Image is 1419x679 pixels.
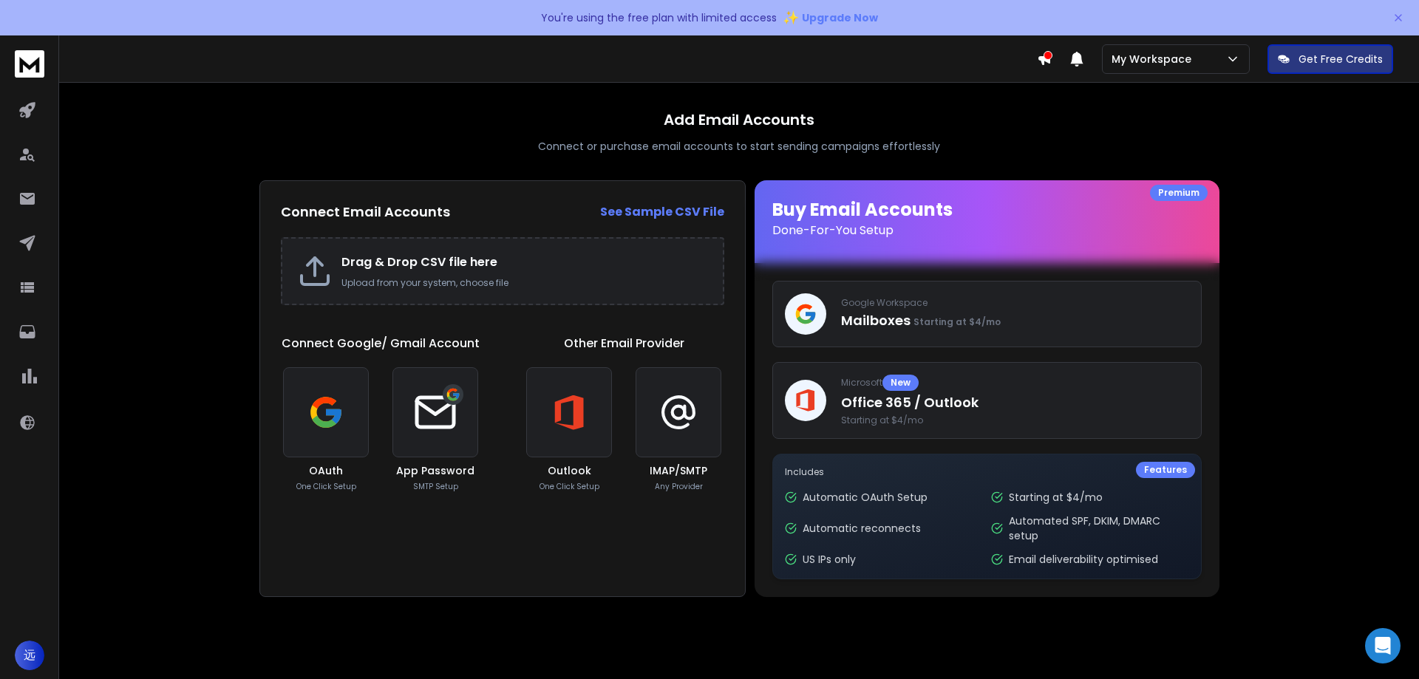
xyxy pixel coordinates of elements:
p: Starting at $4/mo [1009,490,1103,505]
h1: Other Email Provider [564,335,684,352]
p: Upload from your system, choose file [341,277,708,289]
div: Premium [1150,185,1208,201]
p: Connect or purchase email accounts to start sending campaigns effortlessly [538,139,940,154]
p: Google Workspace [841,297,1189,309]
h2: Drag & Drop CSV file here [341,253,708,271]
div: New [882,375,919,391]
p: One Click Setup [540,481,599,492]
div: Open Intercom Messenger [1365,628,1401,663]
p: Automatic reconnects [803,521,921,536]
p: My Workspace [1112,52,1197,66]
span: Upgrade Now [802,10,878,25]
p: One Click Setup [296,481,356,492]
p: US IPs only [803,552,856,567]
button: 远 [15,641,44,670]
strong: See Sample CSV File [600,203,724,220]
h3: App Password [396,463,474,478]
p: Email deliverability optimised [1009,552,1158,567]
p: Done-For-You Setup [772,222,1202,239]
h1: Connect Google/ Gmail Account [282,335,480,352]
p: Get Free Credits [1299,52,1383,66]
p: Includes [785,466,1189,478]
h2: Connect Email Accounts [281,202,450,222]
a: See Sample CSV File [600,203,724,221]
h3: Outlook [548,463,591,478]
span: ✨ [783,7,799,28]
p: You're using the free plan with limited access [541,10,777,25]
p: SMTP Setup [413,481,458,492]
h1: Buy Email Accounts [772,198,1202,239]
p: Automated SPF, DKIM, DMARC setup [1009,513,1188,543]
span: Starting at $4/mo [841,414,1189,426]
img: logo [15,50,44,78]
p: Mailboxes [841,310,1189,331]
button: ✨Upgrade Now [783,3,878,33]
p: Any Provider [655,481,703,492]
p: Office 365 / Outlook [841,392,1189,413]
h3: IMAP/SMTP [650,463,707,478]
h3: OAuth [309,463,343,478]
p: Microsoft [841,375,1189,391]
button: Get Free Credits [1267,44,1393,74]
div: Features [1136,462,1195,478]
span: Starting at $4/mo [913,315,1001,328]
h1: Add Email Accounts [664,109,814,130]
p: Automatic OAuth Setup [803,490,928,505]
